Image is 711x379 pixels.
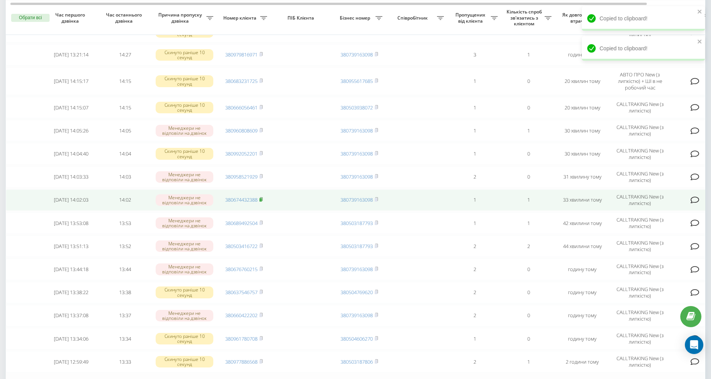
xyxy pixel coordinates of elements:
td: 0 [502,305,555,326]
a: 380739163098 [341,51,373,58]
a: 380676760215 [225,266,257,273]
span: Час останнього дзвінка [104,12,146,24]
span: Причина пропуску дзвінка [156,12,206,24]
td: [DATE] 14:04:40 [44,143,98,164]
td: [DATE] 13:51:13 [44,235,98,257]
a: 380666056461 [225,104,257,111]
td: 0 [502,258,555,280]
td: 2 [448,235,502,257]
button: Обрати всі [11,14,50,22]
span: Пропущених від клієнта [452,12,491,24]
div: Менеджери не відповіли на дзвінок [156,125,213,136]
td: 1 [448,212,502,234]
td: 42 хвилини тому [555,212,609,234]
td: годину тому [555,305,609,326]
td: [DATE] 14:15:07 [44,97,98,118]
td: 2 години тому [555,351,609,372]
td: 0 [502,97,555,118]
td: 13:34 [98,328,152,349]
div: Скинуто раніше 10 секунд [156,356,213,367]
div: Менеджери не відповіли на дзвінок [156,310,213,321]
td: 14:27 [98,44,152,66]
a: 380992052201 [225,150,257,157]
td: 13:37 [98,305,152,326]
td: 14:15 [98,97,152,118]
td: [DATE] 14:03:33 [44,166,98,188]
td: годину тому [555,328,609,349]
td: 1 [502,351,555,372]
a: 380958521929 [225,173,257,180]
td: 1 [502,44,555,66]
td: [DATE] 14:05:26 [44,120,98,141]
span: Номер клієнта [221,15,260,21]
td: [DATE] 13:44:18 [44,258,98,280]
td: 2 [448,282,502,303]
td: 13:38 [98,282,152,303]
td: годину тому [555,44,609,66]
td: 20 хвилин тому [555,97,609,118]
td: 1 [448,143,502,164]
div: Скинуто раніше 10 секунд [156,148,213,159]
td: [DATE] 13:38:22 [44,282,98,303]
a: 380503938072 [341,104,373,111]
a: 380503187793 [341,243,373,250]
td: АВТО ПРО New (з липкістю) + ШІ в не робочий час [609,67,671,95]
td: 31 хвилину тому [555,166,609,188]
a: 380637546757 [225,289,257,296]
td: 14:02 [98,189,152,211]
td: 0 [502,328,555,349]
td: 1 [502,120,555,141]
td: 0 [502,143,555,164]
td: CALLTRAKING New (з липкістю) [609,189,671,211]
a: 380739163098 [341,312,373,319]
td: 13:44 [98,258,152,280]
a: 380503416722 [225,243,257,250]
a: 380960808609 [225,127,257,134]
td: [DATE] 13:53:08 [44,212,98,234]
td: 1 [448,189,502,211]
td: годину тому [555,282,609,303]
span: Кількість спроб зв'язатись з клієнтом [505,9,545,27]
td: годину тому [555,258,609,280]
td: CALLTRAKING New (з липкістю) [609,282,671,303]
td: 2 [448,166,502,188]
td: 13:53 [98,212,152,234]
td: 1 [448,328,502,349]
td: CALLTRAKING New (з липкістю) [609,235,671,257]
td: 2 [448,258,502,280]
td: 1 [448,120,502,141]
td: 1 [448,97,502,118]
td: 30 хвилин тому [555,143,609,164]
td: CALLTRAKING New (з липкістю) [609,351,671,372]
div: Скинуто раніше 10 секунд [156,75,213,87]
a: 380504606270 [341,335,373,342]
td: 1 [502,189,555,211]
a: 380674432388 [225,196,257,203]
td: 14:15 [98,67,152,95]
div: Open Intercom Messenger [685,336,703,354]
div: Менеджери не відповіли на дзвінок [156,171,213,183]
div: Copied to clipboard! [582,36,705,61]
a: 380503187806 [341,358,373,365]
td: CALLTRAKING New (з липкістю) [609,166,671,188]
td: CALLTRAKING New (з липкістю) [609,258,671,280]
td: 0 [502,282,555,303]
a: 380739163098 [341,150,373,157]
td: [DATE] 13:34:06 [44,328,98,349]
td: 30 хвилин тому [555,120,609,141]
a: 380739163098 [341,173,373,180]
td: 14:05 [98,120,152,141]
td: 3 [448,44,502,66]
a: 380739163098 [341,196,373,203]
td: CALLTRAKING New (з липкістю) [609,120,671,141]
div: Скинуто раніше 10 секунд [156,102,213,113]
span: Бізнес номер [336,15,375,21]
td: CALLTRAKING New (з липкістю) [609,305,671,326]
td: 2 [502,235,555,257]
span: ПІБ Клієнта [277,15,326,21]
a: 380979816971 [225,51,257,58]
a: 380504769620 [341,289,373,296]
td: 14:03 [98,166,152,188]
div: Менеджери не відповіли на дзвінок [156,240,213,252]
a: 380739163098 [341,127,373,134]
